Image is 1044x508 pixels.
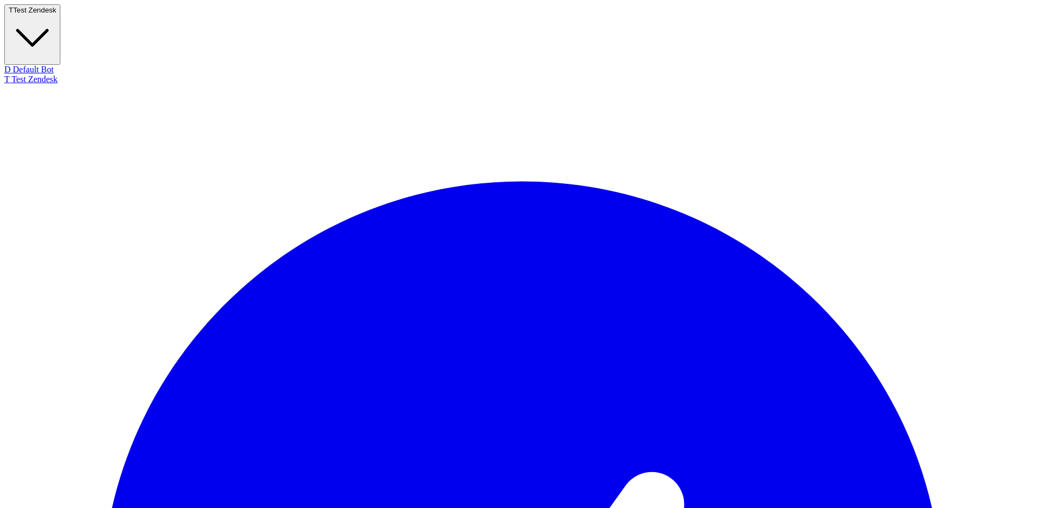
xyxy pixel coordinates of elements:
[4,65,1040,75] div: Default Bot
[13,6,56,14] span: Test Zendesk
[4,75,1040,84] div: Test Zendesk
[4,65,11,74] span: D
[4,4,60,65] button: TTest Zendesk
[9,6,13,14] span: T
[4,75,9,84] span: T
